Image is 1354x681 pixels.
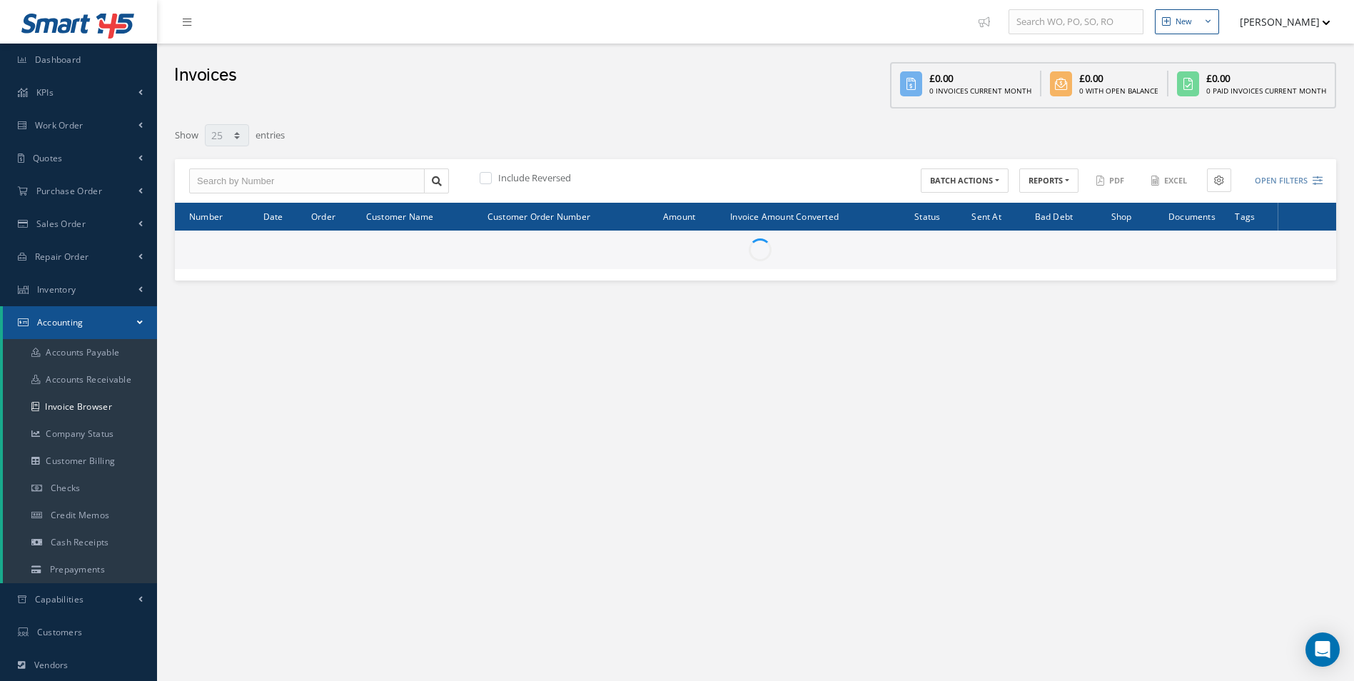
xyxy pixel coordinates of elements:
span: Sales Order [36,218,86,230]
div: £0.00 [1206,71,1326,86]
div: £0.00 [1079,71,1158,86]
span: Date [263,209,283,223]
span: Shop [1111,209,1132,223]
a: Credit Memos [3,502,157,529]
span: Tags [1235,209,1255,223]
a: Accounts Payable [3,339,157,366]
span: Customer Name [366,209,434,223]
div: 0 With Open Balance [1079,86,1158,96]
a: Checks [3,475,157,502]
a: Customer Billing [3,448,157,475]
span: KPIs [36,86,54,99]
div: Open Intercom Messenger [1305,632,1340,667]
span: Vendors [34,659,69,671]
span: Inventory [37,283,76,296]
span: Customers [37,626,83,638]
span: Repair Order [35,251,89,263]
button: [PERSON_NAME] [1226,8,1330,36]
a: Accounts Receivable [3,366,157,393]
a: Accounting [3,306,157,339]
span: Checks [51,482,81,494]
label: Include Reversed [495,171,571,184]
span: Purchase Order [36,185,102,197]
span: Status [914,209,940,223]
span: Prepayments [50,563,105,575]
a: Cash Receipts [3,529,157,556]
span: Accounting [37,316,84,328]
span: Credit Memos [51,509,110,521]
span: Sent At [971,209,1001,223]
a: Invoice Browser [3,393,157,420]
label: Show [175,123,198,143]
span: Cash Receipts [51,536,109,548]
button: BATCH ACTIONS [921,168,1009,193]
span: Order [311,209,335,223]
button: REPORTS [1019,168,1078,193]
h2: Invoices [174,65,236,86]
span: Work Order [35,119,84,131]
div: Include Reversed [477,171,755,188]
a: Company Status [3,420,157,448]
div: New [1176,16,1192,28]
span: Dashboard [35,54,81,66]
span: Capabilities [35,593,84,605]
button: New [1155,9,1219,34]
button: Open Filters [1242,169,1323,193]
span: Amount [663,209,695,223]
input: Search WO, PO, SO, RO [1009,9,1143,35]
div: 0 Paid Invoices Current Month [1206,86,1326,96]
input: Search by Number [189,168,425,194]
button: Excel [1144,168,1196,193]
span: Quotes [33,152,63,164]
button: PDF [1089,168,1133,193]
a: Prepayments [3,556,157,583]
label: entries [256,123,285,143]
span: Number [189,209,223,223]
span: Bad Debt [1035,209,1073,223]
div: 0 Invoices Current Month [929,86,1031,96]
div: £0.00 [929,71,1031,86]
span: Documents [1168,209,1216,223]
span: Customer Order Number [487,209,590,223]
span: Invoice Amount Converted [730,209,839,223]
